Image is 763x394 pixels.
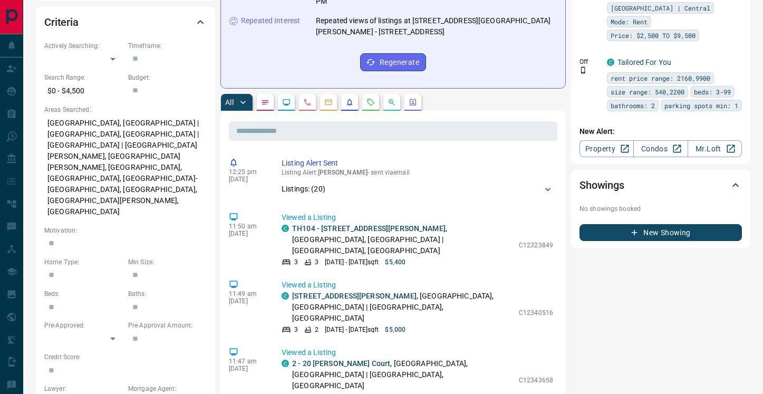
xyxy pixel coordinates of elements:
div: Listings: (20) [282,179,553,199]
p: Min Size: [128,257,207,267]
button: Regenerate [360,53,426,71]
div: condos.ca [607,59,614,66]
p: All [225,99,234,106]
a: Condos [633,140,688,157]
p: Lawyer: [44,384,123,393]
p: Search Range: [44,73,123,82]
p: Budget: [128,73,207,82]
p: Motivation: [44,226,207,235]
div: condos.ca [282,360,289,367]
svg: Listing Alerts [345,98,354,107]
p: Home Type: [44,257,123,267]
p: 3 [315,257,318,267]
p: 11:47 am [229,358,266,365]
svg: Calls [303,98,312,107]
span: [PERSON_NAME] [318,169,368,176]
span: parking spots min: 1 [664,100,738,111]
a: 2 - 20 [PERSON_NAME] Court [292,359,390,368]
p: [DATE] [229,297,266,305]
a: Mr.Loft [688,140,742,157]
svg: Agent Actions [409,98,417,107]
h2: Showings [580,177,624,194]
p: Pre-Approval Amount: [128,321,207,330]
div: Criteria [44,9,207,35]
span: bathrooms: 2 [611,100,655,111]
p: No showings booked [580,204,742,214]
div: condos.ca [282,225,289,232]
a: TH104 - [STREET_ADDRESS][PERSON_NAME] [292,224,446,233]
p: [DATE] [229,176,266,183]
p: 3 [294,257,298,267]
p: [GEOGRAPHIC_DATA], [GEOGRAPHIC_DATA] | [GEOGRAPHIC_DATA], [GEOGRAPHIC_DATA] | [GEOGRAPHIC_DATA] |... [44,114,207,220]
svg: Push Notification Only [580,66,587,74]
p: Viewed a Listing [282,280,553,291]
p: 12:25 pm [229,168,266,176]
p: , [GEOGRAPHIC_DATA], [GEOGRAPHIC_DATA] | [GEOGRAPHIC_DATA], [GEOGRAPHIC_DATA] [292,358,514,391]
p: Off [580,57,601,66]
p: Mortgage Agent: [128,384,207,393]
svg: Lead Browsing Activity [282,98,291,107]
p: 11:50 am [229,223,266,230]
p: Listing Alert Sent [282,158,553,169]
div: Showings [580,172,742,198]
p: Viewed a Listing [282,212,553,223]
p: Credit Score: [44,352,207,362]
p: Listings: ( 20 ) [282,184,325,195]
p: Repeated Interest [241,15,300,26]
p: Baths: [128,289,207,299]
button: New Showing [580,224,742,241]
span: size range: 540,2200 [611,87,684,97]
p: New Alert: [580,126,742,137]
p: 11:49 am [229,290,266,297]
a: [STREET_ADDRESS][PERSON_NAME] [292,292,417,300]
p: Areas Searched: [44,105,207,114]
p: 3 [294,325,298,334]
p: , [GEOGRAPHIC_DATA], [GEOGRAPHIC_DATA] | [GEOGRAPHIC_DATA], [GEOGRAPHIC_DATA] [292,223,514,256]
a: Tailored For You [617,58,671,66]
p: Viewed a Listing [282,347,553,358]
p: 2 [315,325,318,334]
p: , [GEOGRAPHIC_DATA], [GEOGRAPHIC_DATA] | [GEOGRAPHIC_DATA], [GEOGRAPHIC_DATA] [292,291,514,324]
p: C12323849 [519,241,553,250]
div: condos.ca [282,292,289,300]
p: Timeframe: [128,41,207,51]
span: Price: $2,500 TO $9,500 [611,30,696,41]
span: [GEOGRAPHIC_DATA] | Central [611,3,710,13]
p: Listing Alert : - sent via email [282,169,553,176]
p: [DATE] [229,230,266,237]
svg: Requests [366,98,375,107]
p: [DATE] - [DATE] sqft [325,325,379,334]
p: $5,400 [385,257,405,267]
span: beds: 3-99 [694,87,731,97]
p: Beds: [44,289,123,299]
p: [DATE] - [DATE] sqft [325,257,379,267]
span: Mode: Rent [611,16,648,27]
svg: Emails [324,98,333,107]
p: Pre-Approved: [44,321,123,330]
svg: Notes [261,98,269,107]
h2: Criteria [44,14,79,31]
span: rent price range: 2160,9900 [611,73,710,83]
svg: Opportunities [388,98,396,107]
p: Actively Searching: [44,41,123,51]
p: $0 - $4,500 [44,82,123,100]
p: [DATE] [229,365,266,372]
p: C12340516 [519,308,553,318]
p: Repeated views of listings at [STREET_ADDRESS][GEOGRAPHIC_DATA][PERSON_NAME] - [STREET_ADDRESS] [316,15,557,37]
a: Property [580,140,634,157]
p: C12343658 [519,376,553,385]
p: $5,000 [385,325,405,334]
